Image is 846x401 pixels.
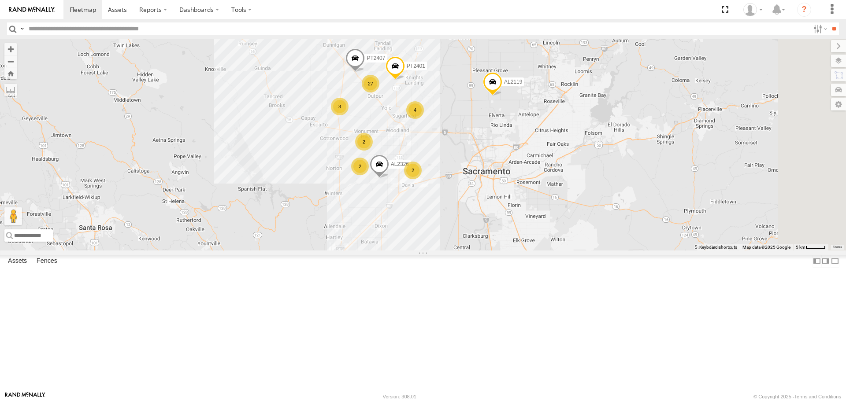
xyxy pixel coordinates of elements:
button: Zoom in [4,43,17,55]
div: David Lowrie [740,3,766,16]
button: Map Scale: 5 km per 42 pixels [793,244,828,250]
i: ? [797,3,811,17]
span: AL2326 [391,161,409,167]
label: Map Settings [831,98,846,110]
div: 4 [406,101,424,119]
span: Map data ©2025 Google [742,245,790,250]
div: 3 [331,98,349,115]
span: AL2119 [504,79,522,85]
button: Drag Pegman onto the map to open Street View [4,207,22,225]
a: Visit our Website [5,392,45,401]
label: Dock Summary Table to the Right [821,255,830,268]
button: Zoom Home [4,67,17,79]
label: Search Filter Options [810,22,829,35]
div: 27 [362,75,379,92]
button: Keyboard shortcuts [699,244,737,250]
label: Fences [32,255,62,268]
span: 5 km [796,245,805,250]
a: Terms and Conditions [794,394,841,399]
img: rand-logo.svg [9,7,55,13]
div: © Copyright 2025 - [753,394,841,399]
span: PT2401 [407,63,425,69]
div: 2 [355,133,373,151]
label: Measure [4,84,17,96]
button: Zoom out [4,55,17,67]
div: Version: 308.01 [383,394,416,399]
label: Search Query [19,22,26,35]
div: 2 [404,162,422,179]
span: PT2407 [367,55,385,62]
label: Assets [4,255,31,268]
label: Dock Summary Table to the Left [813,255,821,268]
a: Terms (opens in new tab) [833,245,842,249]
label: Hide Summary Table [831,255,839,268]
div: 2 [351,158,369,175]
